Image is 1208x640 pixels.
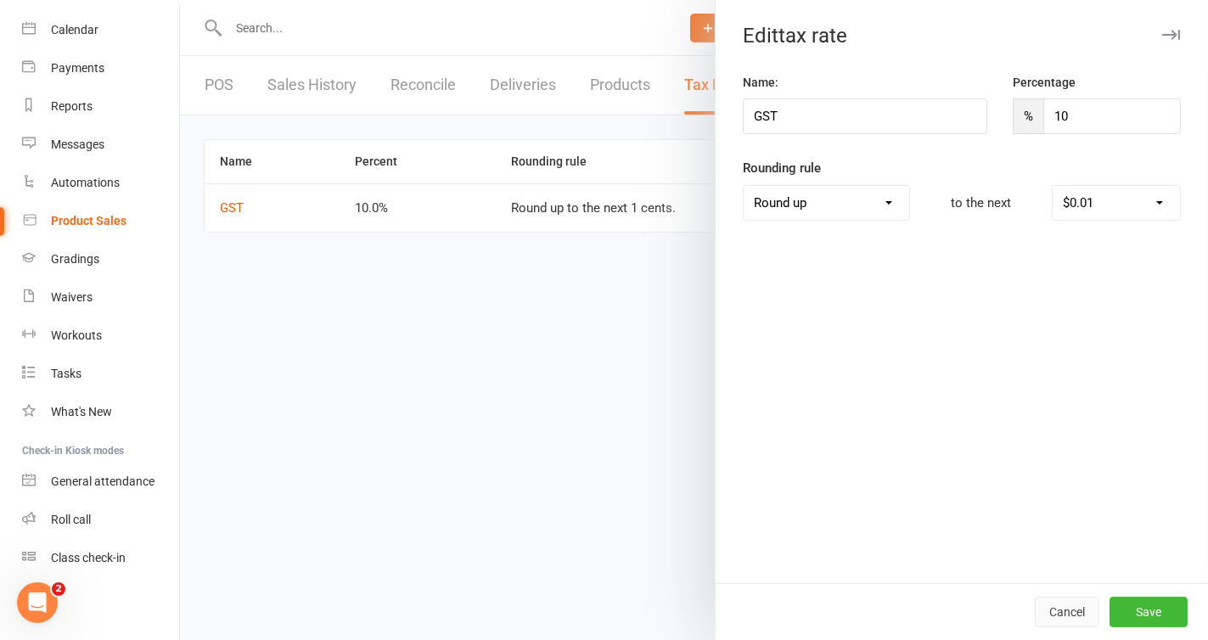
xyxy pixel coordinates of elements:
div: Waivers [51,290,93,304]
a: Automations [22,164,179,202]
a: Class kiosk mode [22,539,179,577]
div: Automations [51,176,120,189]
span: 2 [52,582,65,596]
button: Cancel [1035,597,1099,627]
a: Tasks [22,355,179,393]
div: General attendance [51,474,155,488]
label: Percentage [1013,73,1076,92]
div: Tasks [51,367,81,380]
div: Roll call [51,513,91,526]
div: Gradings [51,252,99,266]
div: Reports [51,99,93,113]
div: Payments [51,61,104,75]
div: What's New [51,405,112,418]
a: Workouts [22,317,179,355]
span: % [1013,98,1043,134]
a: Waivers [22,278,179,317]
div: to the next [923,185,1039,221]
a: Reports [22,87,179,126]
iframe: Intercom live chat [17,582,58,623]
div: Class check-in [51,551,126,564]
a: Calendar [22,11,179,49]
div: Calendar [51,23,98,36]
a: Payments [22,49,179,87]
div: Workouts [51,328,102,342]
button: Save [1110,597,1188,627]
a: Gradings [22,240,179,278]
a: Messages [22,126,179,164]
a: Product Sales [22,202,179,240]
label: Rounding rule [743,158,821,178]
div: Product Sales [51,214,126,227]
div: Messages [51,138,104,151]
div: Edit tax rate [716,24,1208,48]
a: Roll call [22,501,179,539]
a: What's New [22,393,179,431]
a: General attendance kiosk mode [22,463,179,501]
label: Name: [743,73,778,92]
